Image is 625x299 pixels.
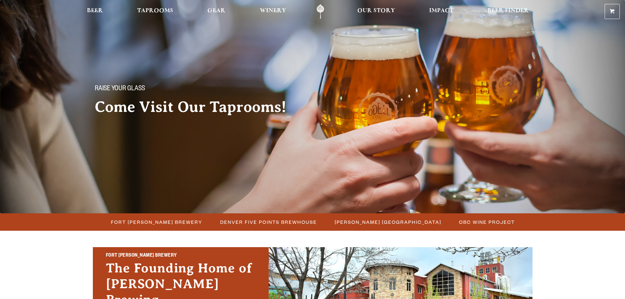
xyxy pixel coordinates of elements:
[220,217,317,227] span: Denver Five Points Brewhouse
[203,4,230,19] a: Gear
[133,4,177,19] a: Taprooms
[137,8,173,13] span: Taprooms
[95,85,145,94] span: Raise your glass
[459,217,515,227] span: OBC Wine Project
[357,8,395,13] span: Our Story
[256,4,290,19] a: Winery
[87,8,103,13] span: Beer
[353,4,399,19] a: Our Story
[483,4,533,19] a: Beer Finder
[111,217,202,227] span: Fort [PERSON_NAME] Brewery
[308,4,333,19] a: Odell Home
[488,8,529,13] span: Beer Finder
[83,4,107,19] a: Beer
[429,8,453,13] span: Impact
[455,217,518,227] a: OBC Wine Project
[335,217,441,227] span: [PERSON_NAME] [GEOGRAPHIC_DATA]
[106,252,256,260] h2: Fort [PERSON_NAME] Brewery
[95,99,300,115] h2: Come Visit Our Taprooms!
[425,4,458,19] a: Impact
[207,8,225,13] span: Gear
[107,217,206,227] a: Fort [PERSON_NAME] Brewery
[260,8,286,13] span: Winery
[331,217,445,227] a: [PERSON_NAME] [GEOGRAPHIC_DATA]
[216,217,320,227] a: Denver Five Points Brewhouse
